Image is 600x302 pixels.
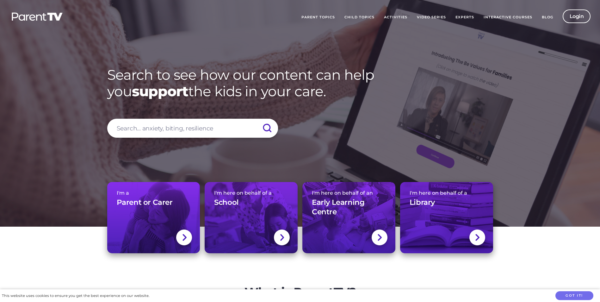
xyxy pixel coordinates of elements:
[377,233,382,242] img: svg+xml;base64,PHN2ZyBlbmFibGUtYmFja2dyb3VuZD0ibmV3IDAgMCAxNC44IDI1LjciIHZpZXdCb3g9IjAgMCAxNC44ID...
[2,293,149,299] div: This website uses cookies to ensure you get the best experience on our website.
[205,182,298,253] a: I'm here on behalf of aSchool
[132,83,188,100] strong: support
[117,190,191,196] span: I'm a
[475,233,479,242] img: svg+xml;base64,PHN2ZyBlbmFibGUtYmFja2dyb3VuZD0ibmV3IDAgMCAxNC44IDI1LjciIHZpZXdCb3g9IjAgMCAxNC44ID...
[297,9,340,25] a: Parent Topics
[302,182,395,253] a: I'm here on behalf of anEarly Learning Centre
[379,9,412,25] a: Activities
[537,9,558,25] a: Blog
[182,233,187,242] img: svg+xml;base64,PHN2ZyBlbmFibGUtYmFja2dyb3VuZD0ibmV3IDAgMCAxNC44IDI1LjciIHZpZXdCb3g9IjAgMCAxNC44ID...
[412,9,451,25] a: Video Series
[214,190,288,196] span: I'm here on behalf of a
[214,198,239,207] h3: School
[340,9,379,25] a: Child Topics
[280,233,284,242] img: svg+xml;base64,PHN2ZyBlbmFibGUtYmFja2dyb3VuZD0ibmV3IDAgMCAxNC44IDI1LjciIHZpZXdCb3g9IjAgMCAxNC44ID...
[11,12,63,21] img: parenttv-logo-white.4c85aaf.svg
[117,198,173,207] h3: Parent or Carer
[563,9,591,23] a: Login
[410,190,484,196] span: I'm here on behalf of a
[410,198,435,207] h3: Library
[400,182,493,253] a: I'm here on behalf of aLibrary
[107,66,493,100] h1: Search to see how our content can help you the kids in your care.
[479,9,537,25] a: Interactive Courses
[555,291,593,300] button: Got it!
[312,198,386,217] h3: Early Learning Centre
[107,119,278,138] input: Search... anxiety, biting, resilience
[451,9,479,25] a: Experts
[182,285,419,299] h2: What is ParentTV?
[312,190,386,196] span: I'm here on behalf of an
[107,182,200,253] a: I'm aParent or Carer
[256,119,278,138] input: Submit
